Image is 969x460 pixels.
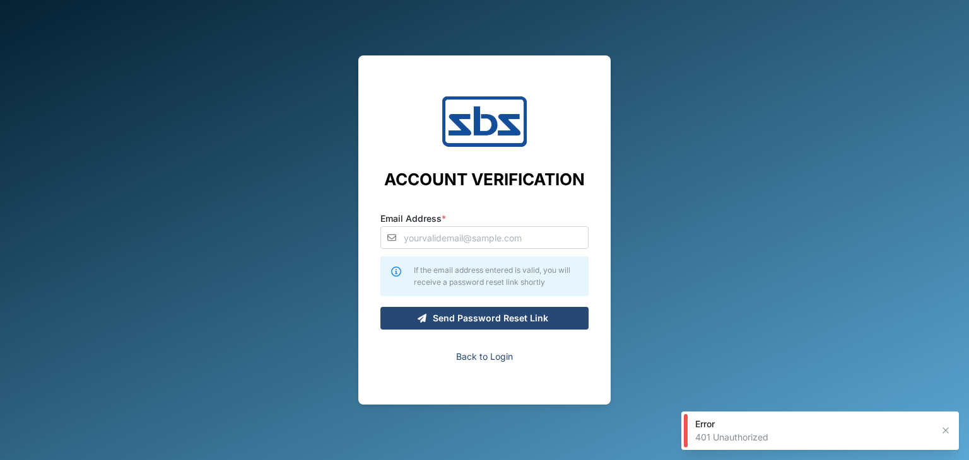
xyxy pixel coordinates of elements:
label: Email Address [380,212,446,226]
a: Back to Login [456,350,513,364]
button: Send Password Reset Link [380,307,589,330]
input: yourvalidemail@sample.com [380,226,589,249]
span: Send Password Reset Link [433,308,548,329]
div: If the email address entered is valid, you will receive a password reset link shortly [414,265,580,288]
div: 401 Unauthorized [695,431,932,444]
img: Company Logo [390,96,579,147]
div: Error [695,418,932,430]
h2: ACCOUNT VERIFICATION [384,168,585,190]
